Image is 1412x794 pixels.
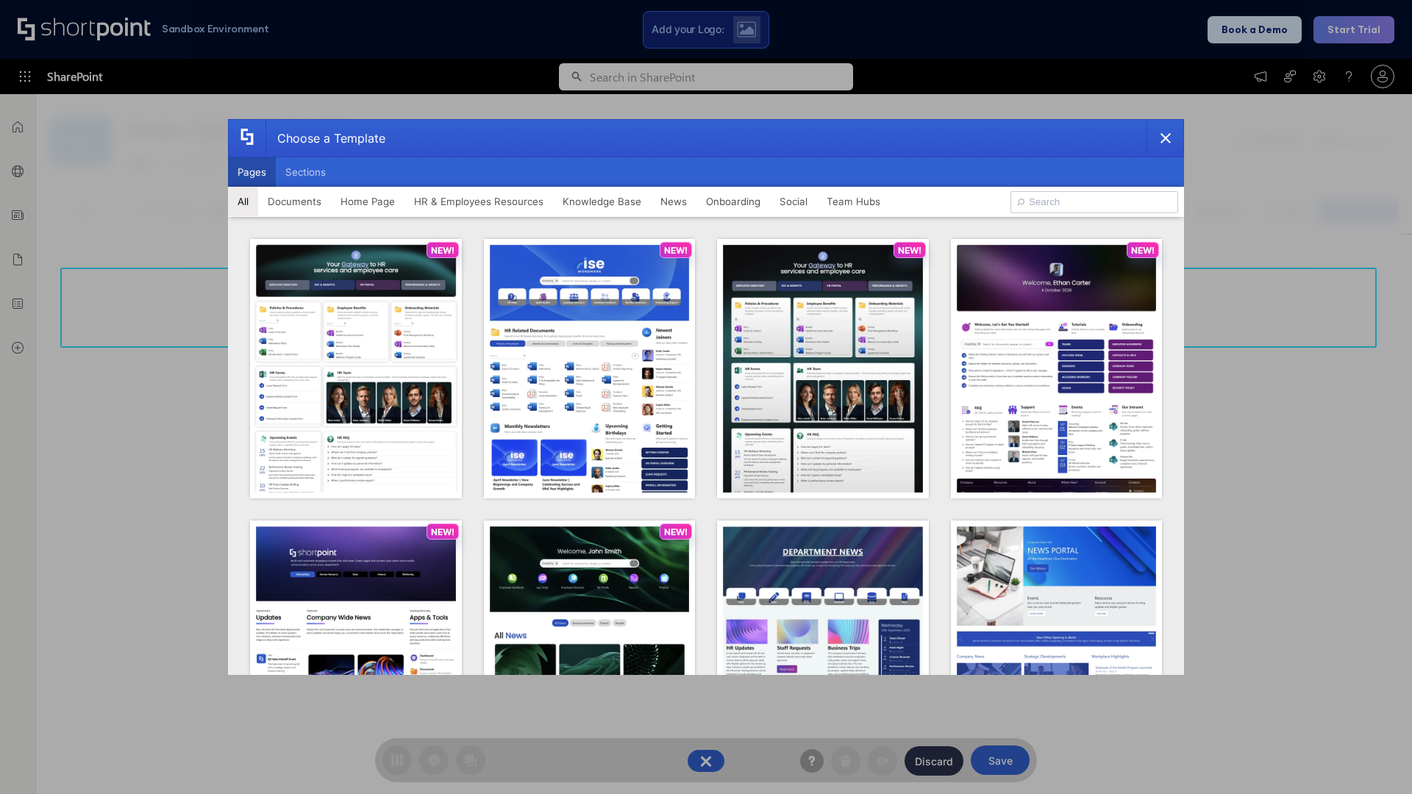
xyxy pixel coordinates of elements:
button: Pages [228,157,276,187]
button: Knowledge Base [553,187,651,216]
button: Onboarding [696,187,770,216]
button: Team Hubs [817,187,890,216]
input: Search [1010,191,1178,213]
button: Sections [276,157,335,187]
button: Documents [258,187,331,216]
p: NEW! [431,245,454,256]
p: NEW! [431,526,454,537]
button: Social [770,187,817,216]
p: NEW! [664,526,688,537]
div: template selector [228,119,1184,675]
button: Home Page [331,187,404,216]
p: NEW! [898,245,921,256]
button: HR & Employees Resources [404,187,553,216]
div: Choose a Template [265,120,385,157]
iframe: Chat Widget [1338,723,1412,794]
p: NEW! [1131,245,1155,256]
button: News [651,187,696,216]
button: All [228,187,258,216]
p: NEW! [664,245,688,256]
